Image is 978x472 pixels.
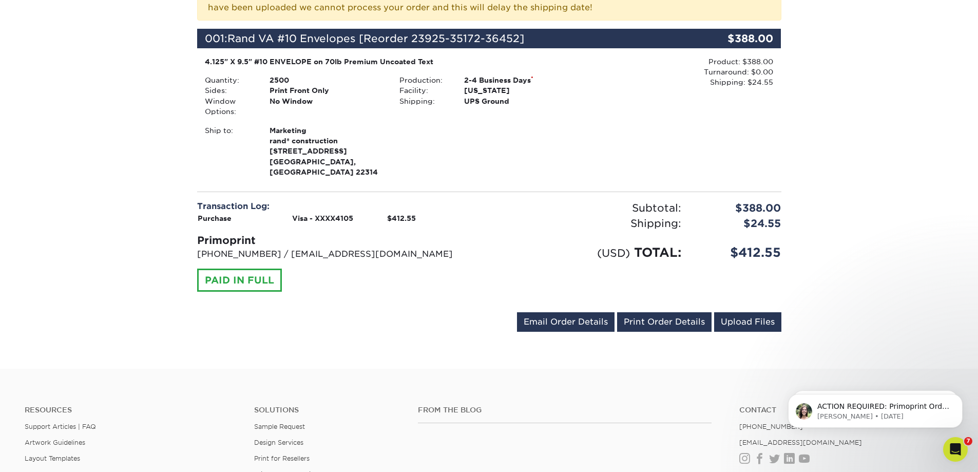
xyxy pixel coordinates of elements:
[197,85,262,96] div: Sides:
[262,85,392,96] div: Print Front Only
[714,312,781,332] a: Upload Files
[456,75,586,85] div: 2-4 Business Days
[197,269,282,292] div: PAID IN FULL
[197,248,482,260] p: [PHONE_NUMBER] / [EMAIL_ADDRESS][DOMAIN_NAME]
[489,216,689,231] div: Shipping:
[270,146,384,156] span: [STREET_ADDRESS]
[773,372,978,444] iframe: Intercom notifications message
[634,245,681,260] span: TOTAL:
[739,439,862,446] a: [EMAIL_ADDRESS][DOMAIN_NAME]
[943,437,968,462] iframe: Intercom live chat
[198,214,232,222] strong: Purchase
[392,96,456,106] div: Shipping:
[270,125,384,177] strong: [GEOGRAPHIC_DATA], [GEOGRAPHIC_DATA] 22314
[197,200,482,213] div: Transaction Log:
[254,406,402,414] h4: Solutions
[586,56,773,88] div: Product: $388.00 Turnaround: $0.00 Shipping: $24.55
[197,75,262,85] div: Quantity:
[197,233,482,248] div: Primoprint
[270,125,384,136] span: Marketing
[205,56,579,67] div: 4.125" X 9.5" #10 ENVELOPE on 70lb Premium Uncoated Text
[689,200,789,216] div: $388.00
[456,85,586,96] div: [US_STATE]
[392,85,456,96] div: Facility:
[517,312,615,332] a: Email Order Details
[964,437,972,445] span: 7
[25,406,239,414] h4: Resources
[392,75,456,85] div: Production:
[197,125,262,178] div: Ship to:
[270,136,384,146] span: rand* construction
[739,423,803,430] a: [PHONE_NUMBER]
[387,214,416,222] strong: $412.55
[456,96,586,106] div: UPS Ground
[197,29,684,48] div: 001:
[689,243,789,262] div: $412.55
[25,439,85,446] a: Artwork Guidelines
[254,439,303,446] a: Design Services
[489,200,689,216] div: Subtotal:
[689,216,789,231] div: $24.55
[262,75,392,85] div: 2500
[617,312,712,332] a: Print Order Details
[197,96,262,117] div: Window Options:
[45,40,177,49] p: Message from Julie, sent 5d ago
[25,455,80,462] a: Layout Templates
[292,214,353,222] strong: Visa - XXXX4105
[418,406,712,414] h4: From the Blog
[25,423,96,430] a: Support Articles | FAQ
[739,406,953,414] a: Contact
[684,29,781,48] div: $388.00
[254,455,310,462] a: Print for Resellers
[227,32,524,45] span: Rand VA #10 Envelopes [Reorder 23925-35172-36452]
[45,30,177,273] span: ACTION REQUIRED: Primoprint Order 25924-105195-36452 Thank you for placing your order with Primop...
[597,247,630,259] small: (USD)
[254,423,305,430] a: Sample Request
[262,96,392,117] div: No Window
